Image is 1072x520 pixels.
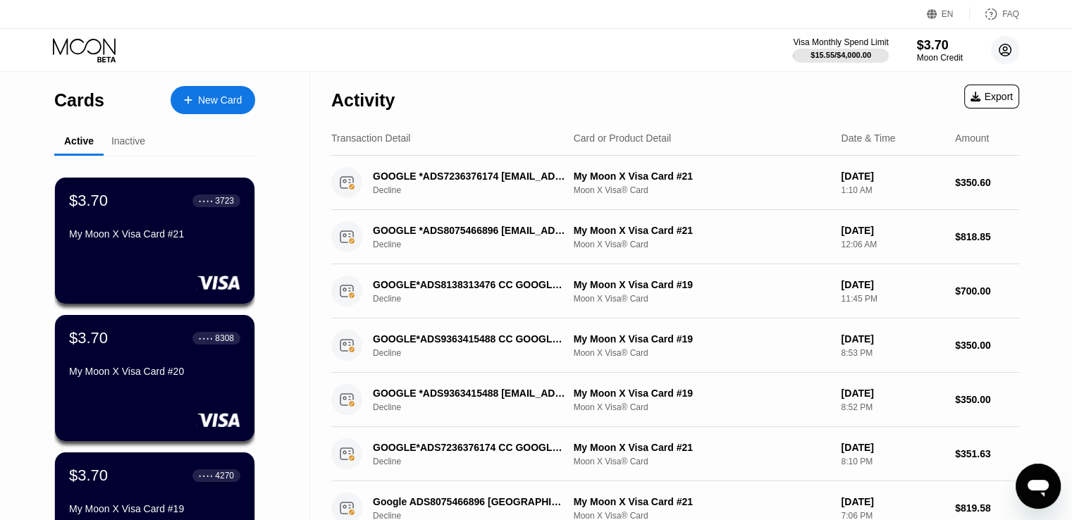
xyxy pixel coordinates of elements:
[198,94,242,106] div: New Card
[54,90,104,111] div: Cards
[841,496,944,507] div: [DATE]
[574,294,830,304] div: Moon X Visa® Card
[574,388,830,399] div: My Moon X Visa Card #19
[373,171,566,182] div: GOOGLE *ADS7236376174 [EMAIL_ADDRESS]
[69,366,240,377] div: My Moon X Visa Card #20
[841,171,944,182] div: [DATE]
[917,53,963,63] div: Moon Credit
[841,240,944,249] div: 12:06 AM
[841,348,944,358] div: 8:53 PM
[69,503,240,514] div: My Moon X Visa Card #19
[574,240,830,249] div: Moon X Visa® Card
[69,329,108,347] div: $3.70
[69,466,108,485] div: $3.70
[331,264,1019,318] div: GOOGLE*ADS8138313476 CC GOOGLE.COMIEDeclineMy Moon X Visa Card #19Moon X Visa® Card[DATE]11:45 PM...
[574,185,830,195] div: Moon X Visa® Card
[111,135,145,147] div: Inactive
[1002,9,1019,19] div: FAQ
[373,388,566,399] div: GOOGLE *ADS9363415488 [EMAIL_ADDRESS]
[841,132,895,144] div: Date & Time
[841,225,944,236] div: [DATE]
[841,279,944,290] div: [DATE]
[971,91,1013,102] div: Export
[331,156,1019,210] div: GOOGLE *ADS7236376174 [EMAIL_ADDRESS]DeclineMy Moon X Visa Card #21Moon X Visa® Card[DATE]1:10 AM...
[331,210,1019,264] div: GOOGLE *ADS8075466896 [EMAIL_ADDRESS]DeclineMy Moon X Visa Card #21Moon X Visa® Card[DATE]12:06 A...
[331,318,1019,373] div: GOOGLE*ADS9363415488 CC GOOGLE.COMIEDeclineMy Moon X Visa Card #19Moon X Visa® Card[DATE]8:53 PM$...
[574,333,830,345] div: My Moon X Visa Card #19
[215,471,234,481] div: 4270
[69,228,240,240] div: My Moon X Visa Card #21
[373,457,581,466] div: Decline
[373,240,581,249] div: Decline
[64,135,94,147] div: Active
[199,199,213,203] div: ● ● ● ●
[199,473,213,478] div: ● ● ● ●
[574,132,672,144] div: Card or Product Detail
[574,442,830,453] div: My Moon X Visa Card #21
[574,171,830,182] div: My Moon X Visa Card #21
[331,90,395,111] div: Activity
[373,333,566,345] div: GOOGLE*ADS9363415488 CC GOOGLE.COMIE
[955,448,1019,459] div: $351.63
[917,38,963,63] div: $3.70Moon Credit
[793,37,888,63] div: Visa Monthly Spend Limit$15.55/$4,000.00
[811,51,871,59] div: $15.55 / $4,000.00
[373,402,581,412] div: Decline
[55,178,254,304] div: $3.70● ● ● ●3723My Moon X Visa Card #21
[964,85,1019,109] div: Export
[942,9,954,19] div: EN
[1016,464,1061,509] iframe: Кнопка запуска окна обмена сообщениями
[574,402,830,412] div: Moon X Visa® Card
[793,37,888,47] div: Visa Monthly Spend Limit
[841,333,944,345] div: [DATE]
[55,315,254,441] div: $3.70● ● ● ●8308My Moon X Visa Card #20
[955,502,1019,514] div: $819.58
[574,225,830,236] div: My Moon X Visa Card #21
[331,373,1019,427] div: GOOGLE *ADS9363415488 [EMAIL_ADDRESS]DeclineMy Moon X Visa Card #19Moon X Visa® Card[DATE]8:52 PM...
[215,196,234,206] div: 3723
[574,279,830,290] div: My Moon X Visa Card #19
[841,185,944,195] div: 1:10 AM
[373,185,581,195] div: Decline
[331,132,410,144] div: Transaction Detail
[215,333,234,343] div: 8308
[574,348,830,358] div: Moon X Visa® Card
[955,231,1019,242] div: $818.85
[841,402,944,412] div: 8:52 PM
[331,427,1019,481] div: GOOGLE*ADS7236376174 CC GOOGLE.COMIEDeclineMy Moon X Visa Card #21Moon X Visa® Card[DATE]8:10 PM$...
[373,442,566,453] div: GOOGLE*ADS7236376174 CC GOOGLE.COMIE
[841,442,944,453] div: [DATE]
[69,192,108,210] div: $3.70
[574,496,830,507] div: My Moon X Visa Card #21
[927,7,970,21] div: EN
[373,294,581,304] div: Decline
[955,132,989,144] div: Amount
[955,285,1019,297] div: $700.00
[955,340,1019,351] div: $350.00
[955,177,1019,188] div: $350.60
[373,348,581,358] div: Decline
[917,38,963,53] div: $3.70
[955,394,1019,405] div: $350.00
[841,388,944,399] div: [DATE]
[841,457,944,466] div: 8:10 PM
[373,279,566,290] div: GOOGLE*ADS8138313476 CC GOOGLE.COMIE
[199,336,213,340] div: ● ● ● ●
[574,457,830,466] div: Moon X Visa® Card
[373,225,566,236] div: GOOGLE *ADS8075466896 [EMAIL_ADDRESS]
[841,294,944,304] div: 11:45 PM
[373,496,566,507] div: Google ADS8075466896 [GEOGRAPHIC_DATA] IE
[171,86,255,114] div: New Card
[970,7,1019,21] div: FAQ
